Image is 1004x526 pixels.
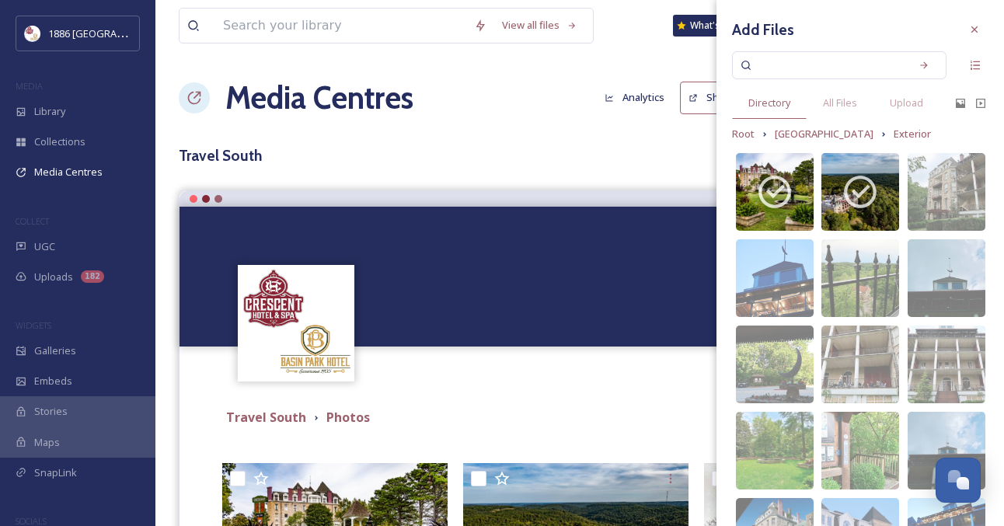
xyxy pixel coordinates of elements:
[908,412,985,489] img: 0ad879a2-8ddf-4082-b4d3-7890e82354f2.jpg
[34,239,55,254] span: UGC
[48,26,171,40] span: 1886 [GEOGRAPHIC_DATA]
[890,96,923,110] span: Upload
[25,26,40,41] img: logos.png
[775,127,873,141] span: [GEOGRAPHIC_DATA]
[597,82,680,113] a: Analytics
[34,104,65,119] span: Library
[936,458,981,503] button: Open Chat
[821,239,899,317] img: 63af7533-7f1b-426a-9087-7a22a6213d94.jpg
[736,239,814,317] img: 2304840e-4ec4-428a-9144-b8d3a9614c4a.jpg
[821,153,899,231] img: 9bd3d3c5-90eb-4407-b62e-9690b6604477.jpg
[34,165,103,179] span: Media Centres
[908,239,985,317] img: 19b21eb7-9761-460b-b2bb-d9631fb0c7de.jpg
[240,266,353,379] img: logos.png
[673,15,751,37] a: What's New
[821,326,899,403] img: f55f0c29-b1c3-4d1b-a0d2-b35fb156278f.jpg
[821,412,899,489] img: 5b2ab599-5867-40cc-bb34-80c043fc91bd.jpg
[736,153,814,231] img: 37eeb108-ebf7-4b58-b162-e449a09fae51.jpg
[34,435,60,450] span: Maps
[81,270,104,283] div: 182
[34,343,76,358] span: Galleries
[326,409,370,426] strong: Photos
[736,412,814,489] img: aa49805b-91ed-4c7b-a8b2-14fdd04ec49a.jpg
[179,145,981,167] h3: Travel South
[823,96,857,110] span: All Files
[908,153,985,231] img: b6a1a802-6573-4413-9402-fa142f0b5f23.jpg
[34,134,85,149] span: Collections
[736,326,814,403] img: 6ef965c5-0d3b-49ed-81e5-a61ea23c84d9.jpg
[908,326,985,403] img: b8db646f-97d4-4db8-b5a2-fa45050fe811.jpg
[597,82,672,113] button: Analytics
[680,82,743,113] button: Share
[34,465,77,480] span: SnapLink
[732,127,755,141] span: Root
[16,215,49,227] span: COLLECT
[748,96,790,110] span: Directory
[215,9,466,43] input: Search your library
[894,127,931,141] span: Exterior
[16,80,43,92] span: MEDIA
[16,319,51,331] span: WIDGETS
[34,374,72,388] span: Embeds
[34,404,68,419] span: Stories
[494,10,585,40] a: View all files
[34,270,73,284] span: Uploads
[732,19,794,41] h3: Add Files
[226,409,306,426] strong: Travel South
[225,75,413,121] a: Media Centres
